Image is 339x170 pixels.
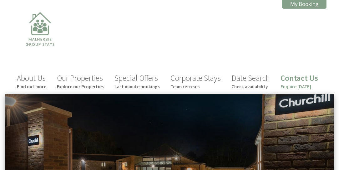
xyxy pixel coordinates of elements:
[231,84,270,90] small: Check availability
[281,73,318,90] a: Contact UsEnquire [DATE]
[17,73,46,90] a: About UsFind out more
[231,73,270,90] a: Date SearchCheck availability
[9,8,71,70] img: Malherbie Group Stays
[170,84,221,90] small: Team retreats
[57,73,104,90] a: Our PropertiesExplore our Properties
[114,73,160,90] a: Special OffersLast minute bookings
[281,84,318,90] small: Enquire [DATE]
[17,84,46,90] small: Find out more
[170,73,221,90] a: Corporate StaysTeam retreats
[57,84,104,90] small: Explore our Properties
[114,84,160,90] small: Last minute bookings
